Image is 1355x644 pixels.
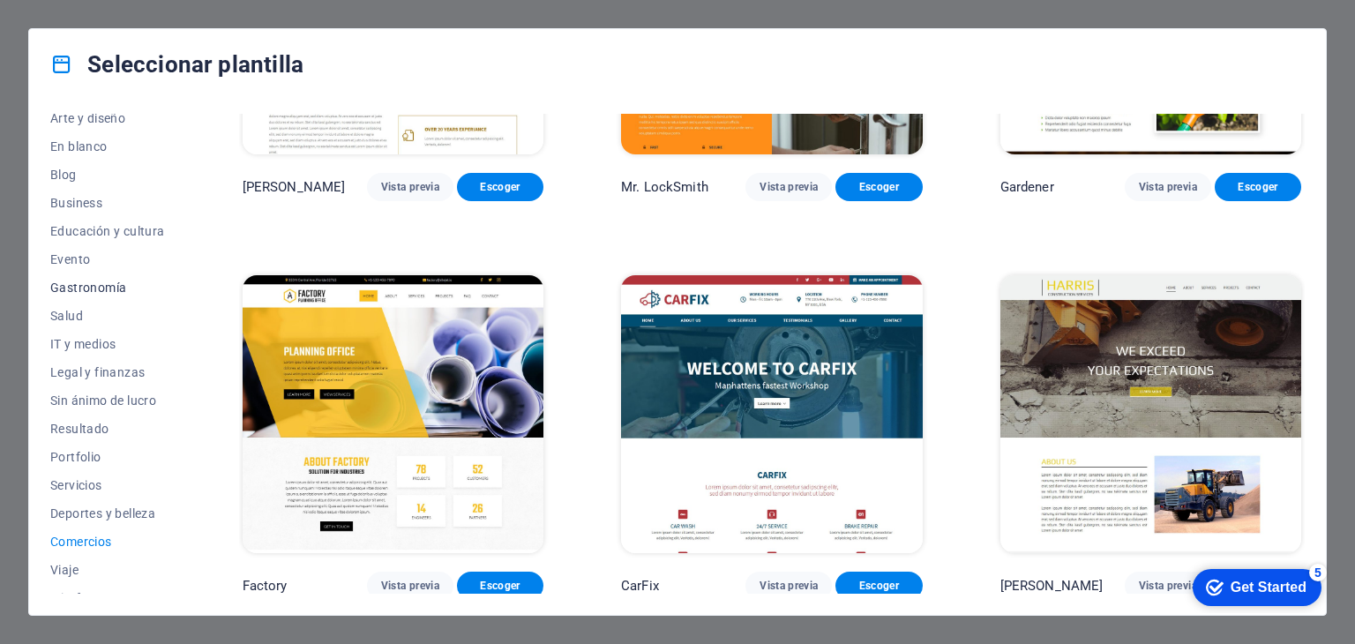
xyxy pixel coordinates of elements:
span: Blog [50,168,165,182]
span: Sin ánimo de lucro [50,393,165,408]
button: Legal y finanzas [50,358,165,386]
button: Vista previa [745,572,832,600]
p: [PERSON_NAME] [243,178,346,196]
span: Vista previa [381,579,439,593]
button: Resultado [50,415,165,443]
span: Educación y cultura [50,224,165,238]
button: Blog [50,161,165,189]
span: Escoger [850,180,908,194]
button: Escoger [1215,173,1301,201]
span: Business [50,196,165,210]
button: Viaje [50,556,165,584]
span: Comercios [50,535,165,549]
button: Vista previa [1125,572,1211,600]
img: CarFix [621,275,922,553]
p: CarFix [621,577,659,595]
button: Sin ánimo de lucro [50,386,165,415]
button: Escoger [457,572,543,600]
button: Educación y cultura [50,217,165,245]
img: Harris [1000,275,1301,553]
button: Portfolio [50,443,165,471]
span: Portfolio [50,450,165,464]
button: Escoger [835,572,922,600]
button: Business [50,189,165,217]
p: Mr. LockSmith [621,178,708,196]
span: IT y medios [50,337,165,351]
button: Salud [50,302,165,330]
span: Vista previa [381,180,439,194]
span: Vista previa [760,180,818,194]
span: En blanco [50,139,165,154]
span: Evento [50,252,165,266]
button: En blanco [50,132,165,161]
img: Factory [243,275,543,553]
span: Vista previa [760,579,818,593]
span: Escoger [1229,180,1287,194]
span: Salud [50,309,165,323]
button: Comercios [50,528,165,556]
span: Legal y finanzas [50,365,165,379]
p: [PERSON_NAME] [1000,577,1104,595]
button: Evento [50,245,165,273]
button: Vista previa [745,173,832,201]
span: Servicios [50,478,165,492]
span: Viaje [50,563,165,577]
span: Arte y diseño [50,111,165,125]
div: Get Started 5 items remaining, 0% complete [14,9,143,46]
span: Gastronomía [50,281,165,295]
span: Wireframe [50,591,165,605]
p: Gardener [1000,178,1054,196]
button: Deportes y belleza [50,499,165,528]
button: Escoger [457,173,543,201]
span: Vista previa [1139,579,1197,593]
span: Escoger [850,579,908,593]
button: Vista previa [367,173,453,201]
div: Get Started [52,19,128,35]
h4: Seleccionar plantilla [50,50,303,79]
p: Factory [243,577,288,595]
button: Vista previa [367,572,453,600]
button: Escoger [835,173,922,201]
button: Wireframe [50,584,165,612]
button: Servicios [50,471,165,499]
div: 5 [131,4,148,21]
button: Gastronomía [50,273,165,302]
button: Arte y diseño [50,104,165,132]
span: Escoger [471,579,529,593]
span: Deportes y belleza [50,506,165,520]
button: Vista previa [1125,173,1211,201]
span: Escoger [471,180,529,194]
span: Resultado [50,422,165,436]
button: IT y medios [50,330,165,358]
span: Vista previa [1139,180,1197,194]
